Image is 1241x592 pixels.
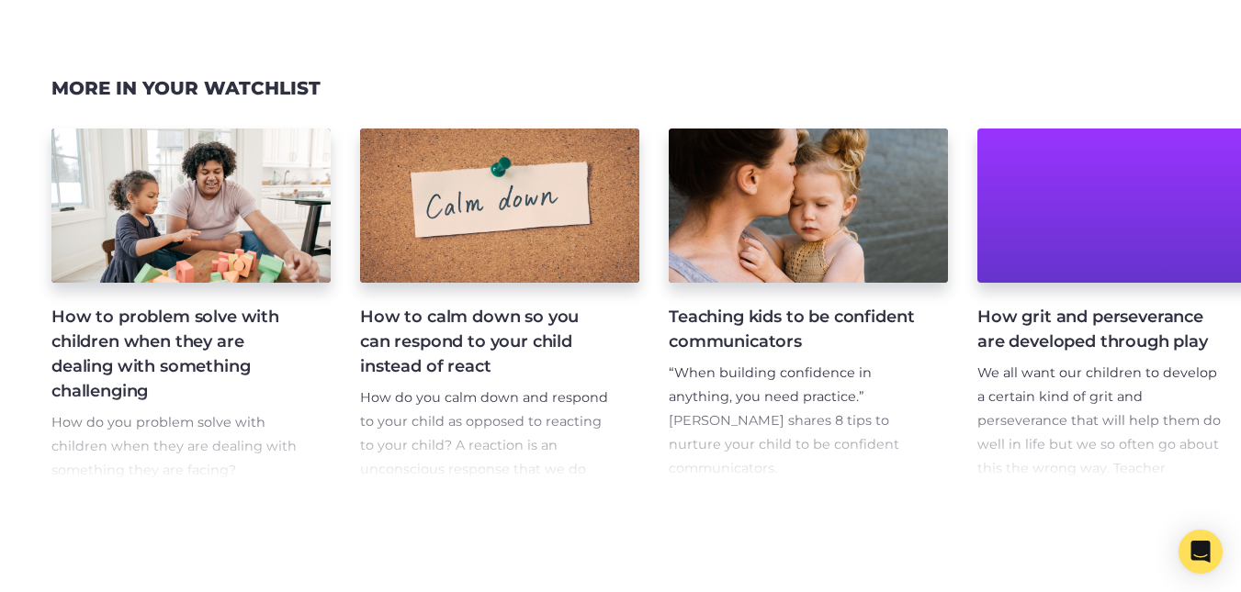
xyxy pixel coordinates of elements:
a: How to problem solve with children when they are dealing with something challenging How do you pr... [51,128,331,481]
h3: More in your watchlist [51,77,321,99]
h4: Teaching kids to be confident communicators [669,305,919,354]
a: How to calm down so you can respond to your child instead of react How do you calm down and respo... [360,128,639,481]
span: We all want our children to develop a certain kind of grit and perseverance that will help them d... [977,364,1221,571]
div: Open Intercom Messenger [1179,530,1223,574]
a: Teaching kids to be confident communicators “When building confidence in anything, you need pract... [669,128,948,481]
h4: How to problem solve with children when they are dealing with something challenging [51,305,301,404]
h4: How to calm down so you can respond to your child instead of react [360,305,610,379]
span: “When building confidence in anything, you need practice.” [PERSON_NAME] shares 8 tips to nurture... [669,364,899,476]
h4: How grit and perseverance are developed through play [977,305,1227,354]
